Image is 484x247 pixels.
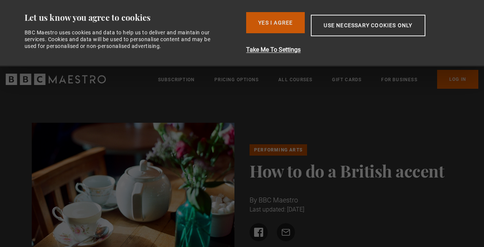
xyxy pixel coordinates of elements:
[381,76,417,83] a: For business
[250,144,307,156] a: Performing Arts
[25,12,240,23] div: Let us know you agree to cookies
[158,70,478,89] nav: Primary
[332,76,361,83] a: Gift Cards
[259,196,298,204] span: BBC Maestro
[246,12,305,33] button: Yes I Agree
[246,45,465,54] button: Take Me To Settings
[250,196,257,204] span: By
[214,76,259,83] a: Pricing Options
[250,206,304,213] time: Last updated: [DATE]
[6,74,106,85] svg: BBC Maestro
[311,15,425,36] button: Use necessary cookies only
[250,162,453,180] h1: How to do a British accent
[437,70,478,89] a: Log In
[278,76,312,83] a: All Courses
[158,76,195,83] a: Subscription
[25,29,219,50] div: BBC Maestro uses cookies and data to help us to deliver and maintain our services. Cookies and da...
